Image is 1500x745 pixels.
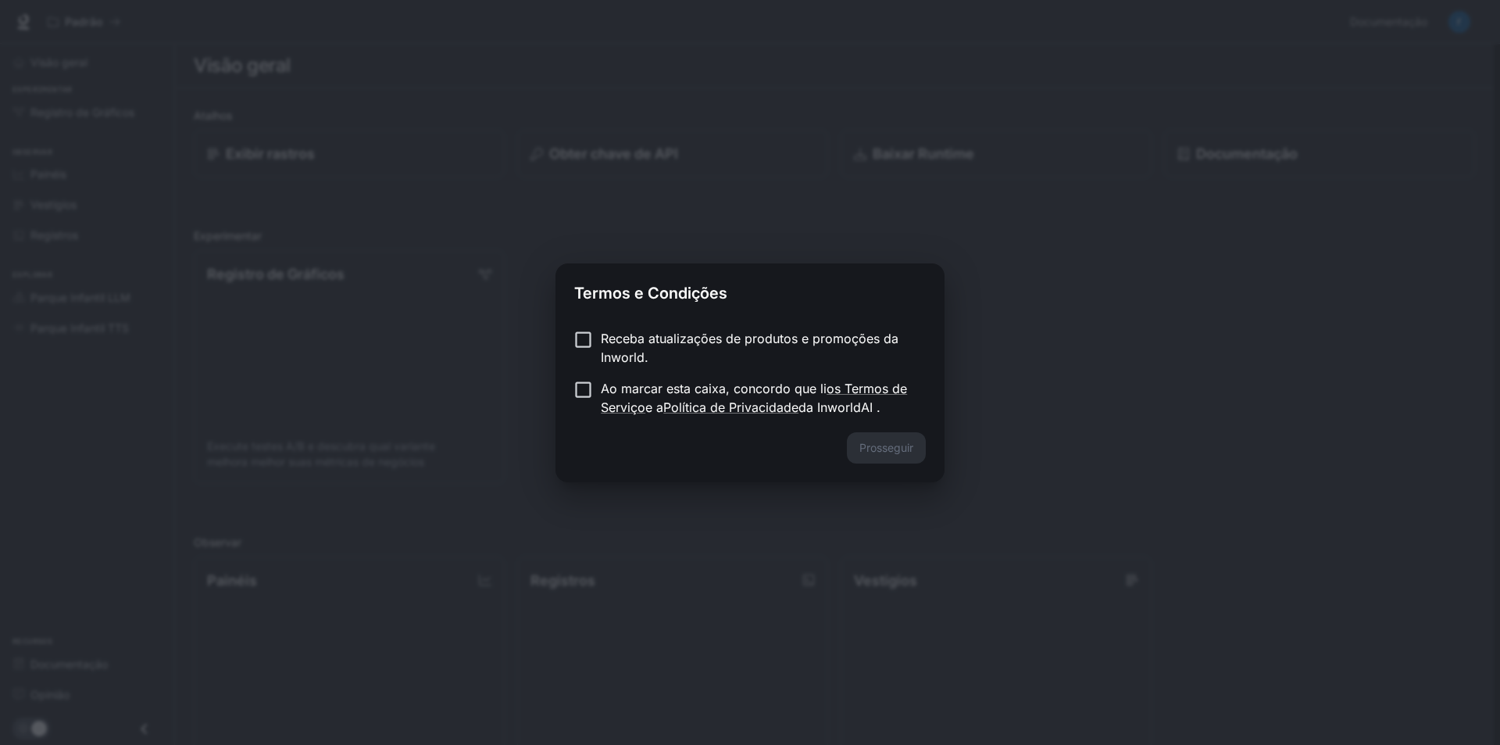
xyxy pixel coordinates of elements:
font: da InworldAI . [798,399,880,415]
font: Ao marcar esta caixa, concordo que li [601,381,827,396]
font: e a [645,399,663,415]
a: os Termos de Serviço [601,381,907,415]
font: Receba atualizações de produtos e promoções da Inworld. [601,331,898,365]
font: Termos e Condições [574,284,727,303]
a: Política de Privacidade [663,399,798,415]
